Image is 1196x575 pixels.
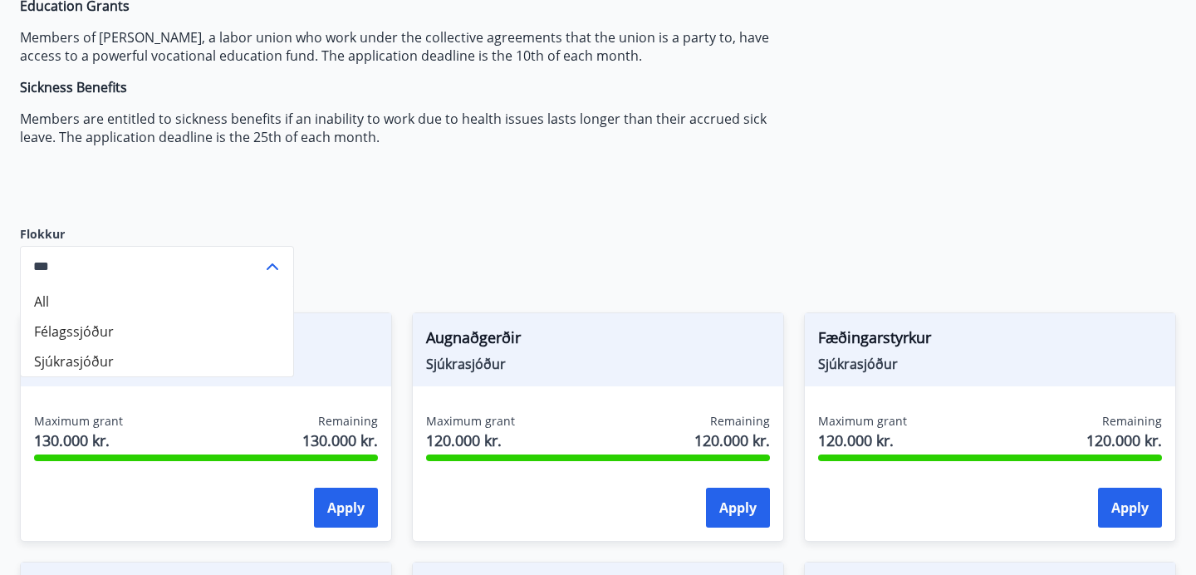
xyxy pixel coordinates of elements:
[426,327,770,355] span: Augnaðgerðir
[1102,413,1162,430] span: Remaining
[818,413,907,430] span: Maximum grant
[20,78,127,96] strong: Sickness Benefits
[314,488,378,528] button: Apply
[34,430,123,451] span: 130.000 kr.
[426,430,515,451] span: 120.000 kr.
[302,430,378,451] span: 130.000 kr.
[426,413,515,430] span: Maximum grant
[818,430,907,451] span: 120.000 kr.
[1086,430,1162,451] span: 120.000 kr.
[318,413,378,430] span: Remaining
[706,488,770,528] button: Apply
[818,355,1162,373] span: Sjúkrasjóður
[34,413,123,430] span: Maximum grant
[710,413,770,430] span: Remaining
[818,327,1162,355] span: Fæðingarstyrkur
[694,430,770,451] span: 120.000 kr.
[21,287,293,317] li: All
[20,28,804,65] p: Members of [PERSON_NAME], a labor union who work under the collective agreements that the union i...
[1098,488,1162,528] button: Apply
[20,226,294,243] label: Flokkur
[21,346,293,376] li: Sjúkrasjóður
[21,317,293,346] li: Félagssjóður
[426,355,770,373] span: Sjúkrasjóður
[20,110,804,146] p: Members are entitled to sickness benefits if an inability to work due to health issues lasts long...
